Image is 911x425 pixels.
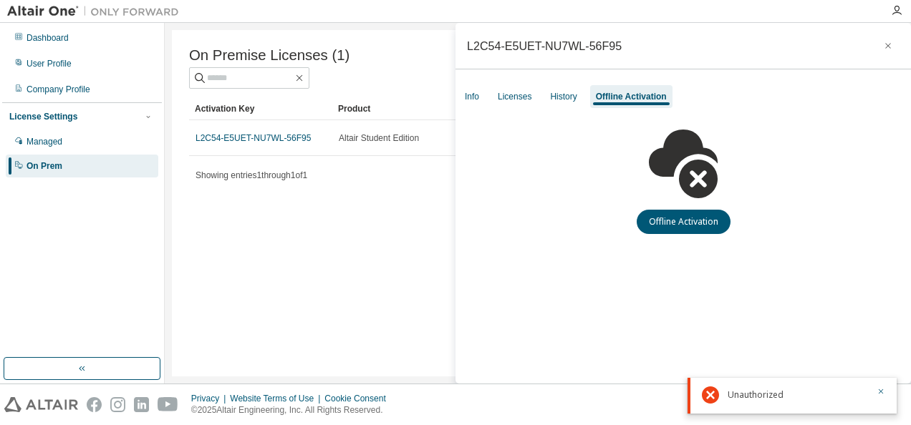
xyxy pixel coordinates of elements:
[467,40,622,52] div: L2C54-E5UET-NU7WL-56F95
[26,58,72,69] div: User Profile
[498,91,531,102] div: Licenses
[196,133,311,143] a: L2C54-E5UET-NU7WL-56F95
[596,91,667,102] div: Offline Activation
[195,97,327,120] div: Activation Key
[338,97,470,120] div: Product
[158,397,178,412] img: youtube.svg
[728,386,868,404] div: Unauthorized
[110,397,125,412] img: instagram.svg
[9,111,77,122] div: License Settings
[26,160,62,172] div: On Prem
[637,210,731,234] button: Offline Activation
[26,136,62,147] div: Managed
[4,397,78,412] img: altair_logo.svg
[26,84,90,95] div: Company Profile
[189,47,350,64] span: On Premise Licenses (1)
[465,91,479,102] div: Info
[134,397,149,412] img: linkedin.svg
[26,32,69,44] div: Dashboard
[87,397,102,412] img: facebook.svg
[7,4,186,19] img: Altair One
[324,393,394,404] div: Cookie Consent
[196,170,307,180] span: Showing entries 1 through 1 of 1
[339,132,419,144] span: Altair Student Edition
[230,393,324,404] div: Website Terms of Use
[550,91,577,102] div: History
[191,393,230,404] div: Privacy
[191,404,395,416] p: © 2025 Altair Engineering, Inc. All Rights Reserved.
